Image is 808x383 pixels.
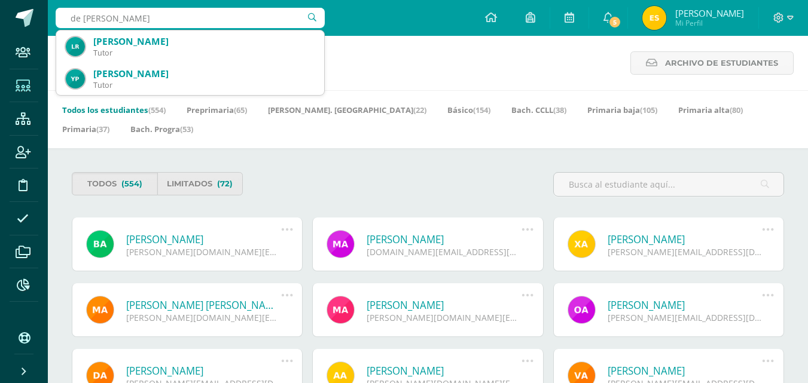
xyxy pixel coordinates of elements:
div: [DOMAIN_NAME][EMAIL_ADDRESS][DOMAIN_NAME] [367,246,522,258]
span: (65) [234,105,247,115]
a: Limitados(72) [157,172,243,195]
span: (80) [730,105,743,115]
a: Archivo de Estudiantes [630,51,794,75]
div: Tutor [93,80,315,90]
div: [PERSON_NAME][DOMAIN_NAME][EMAIL_ADDRESS][DOMAIN_NAME] [367,312,522,323]
a: Primaria alta(80) [678,100,743,120]
a: Todos los estudiantes(554) [62,100,166,120]
span: (37) [96,124,109,134]
div: Tutor [93,48,315,58]
a: Bach. Progra(53) [130,120,193,139]
div: [PERSON_NAME][EMAIL_ADDRESS][DOMAIN_NAME] [608,312,763,323]
input: Busca al estudiante aquí... [554,173,783,196]
a: Primaria baja(105) [587,100,657,120]
a: Bach. CCLL(38) [511,100,566,120]
span: (72) [217,173,233,195]
a: Básico(154) [447,100,490,120]
span: 5 [608,16,621,29]
span: (554) [148,105,166,115]
div: [PERSON_NAME] [93,35,315,48]
span: (554) [121,173,142,195]
a: Primaria(37) [62,120,109,139]
a: [PERSON_NAME] [367,298,522,312]
a: [PERSON_NAME]. [GEOGRAPHIC_DATA](22) [268,100,426,120]
span: (22) [413,105,426,115]
a: [PERSON_NAME] [367,232,522,246]
a: [PERSON_NAME] [608,298,763,312]
span: (105) [640,105,657,115]
img: 40dcc3341e46780e78727ebfff701534.png [66,69,85,88]
div: [PERSON_NAME] [93,68,315,80]
span: (38) [553,105,566,115]
div: [PERSON_NAME][DOMAIN_NAME][EMAIL_ADDRESS][DOMAIN_NAME] [126,246,281,258]
a: Todos(554) [72,172,157,195]
div: [PERSON_NAME][EMAIL_ADDRESS][DOMAIN_NAME] [608,246,763,258]
img: 0abf21bd2d0a573e157d53e234304166.png [642,6,666,30]
span: [PERSON_NAME] [675,7,744,19]
span: Mi Perfil [675,18,744,28]
div: [PERSON_NAME][DOMAIN_NAME][EMAIL_ADDRESS][DOMAIN_NAME] [126,312,281,323]
img: 83603a34db2ea2182547e0457170e4a6.png [66,37,85,56]
a: [PERSON_NAME] [126,364,281,378]
span: Archivo de Estudiantes [665,52,778,74]
a: [PERSON_NAME] [608,364,763,378]
a: [PERSON_NAME] [608,232,763,246]
a: [PERSON_NAME] [PERSON_NAME] [126,298,281,312]
a: [PERSON_NAME] [126,232,281,246]
input: Busca un usuario... [56,8,325,28]
a: Preprimaria(65) [187,100,247,120]
a: [PERSON_NAME] [367,364,522,378]
span: (53) [180,124,193,134]
span: (154) [473,105,490,115]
